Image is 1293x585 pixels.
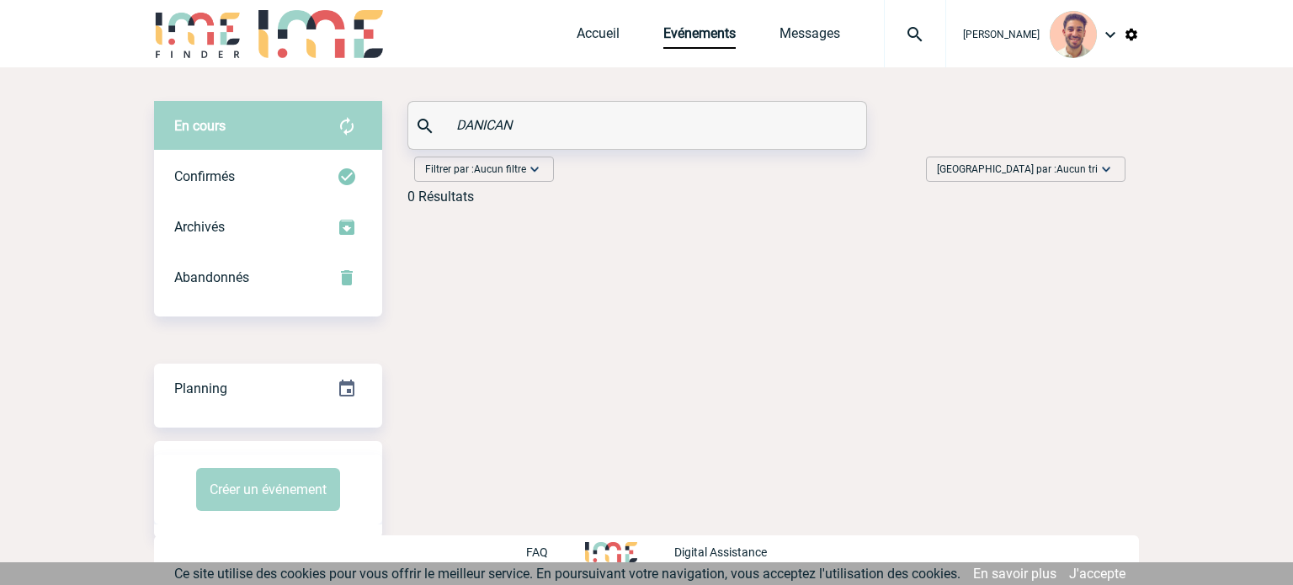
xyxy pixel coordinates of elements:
span: Abandonnés [174,269,249,285]
span: Ce site utilise des cookies pour vous offrir le meilleur service. En poursuivant votre navigation... [174,566,960,582]
a: FAQ [526,543,585,559]
a: Messages [780,25,840,49]
div: Retrouvez ici tous les événements que vous avez décidé d'archiver [154,202,382,253]
span: Aucun tri [1056,163,1098,175]
div: 0 Résultats [407,189,474,205]
span: En cours [174,118,226,134]
span: [PERSON_NAME] [963,29,1040,40]
img: IME-Finder [154,10,242,58]
img: http://www.idealmeetingsevents.fr/ [585,542,637,562]
img: baseline_expand_more_white_24dp-b.png [1098,161,1115,178]
button: Créer un événement [196,468,340,511]
span: Planning [174,380,227,396]
span: Archivés [174,219,225,235]
a: J'accepte [1069,566,1125,582]
div: Retrouvez ici tous vos événements annulés [154,253,382,303]
input: Rechercher un événement par son nom [452,113,827,137]
a: En savoir plus [973,566,1056,582]
img: baseline_expand_more_white_24dp-b.png [526,161,543,178]
a: Accueil [577,25,620,49]
img: 132114-0.jpg [1050,11,1097,58]
span: Filtrer par : [425,161,526,178]
a: Planning [154,363,382,412]
span: Confirmés [174,168,235,184]
p: Digital Assistance [674,545,767,559]
span: [GEOGRAPHIC_DATA] par : [937,161,1098,178]
a: Evénements [663,25,736,49]
p: FAQ [526,545,548,559]
span: Aucun filtre [474,163,526,175]
div: Retrouvez ici tous vos évènements avant confirmation [154,101,382,152]
div: Retrouvez ici tous vos événements organisés par date et état d'avancement [154,364,382,414]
